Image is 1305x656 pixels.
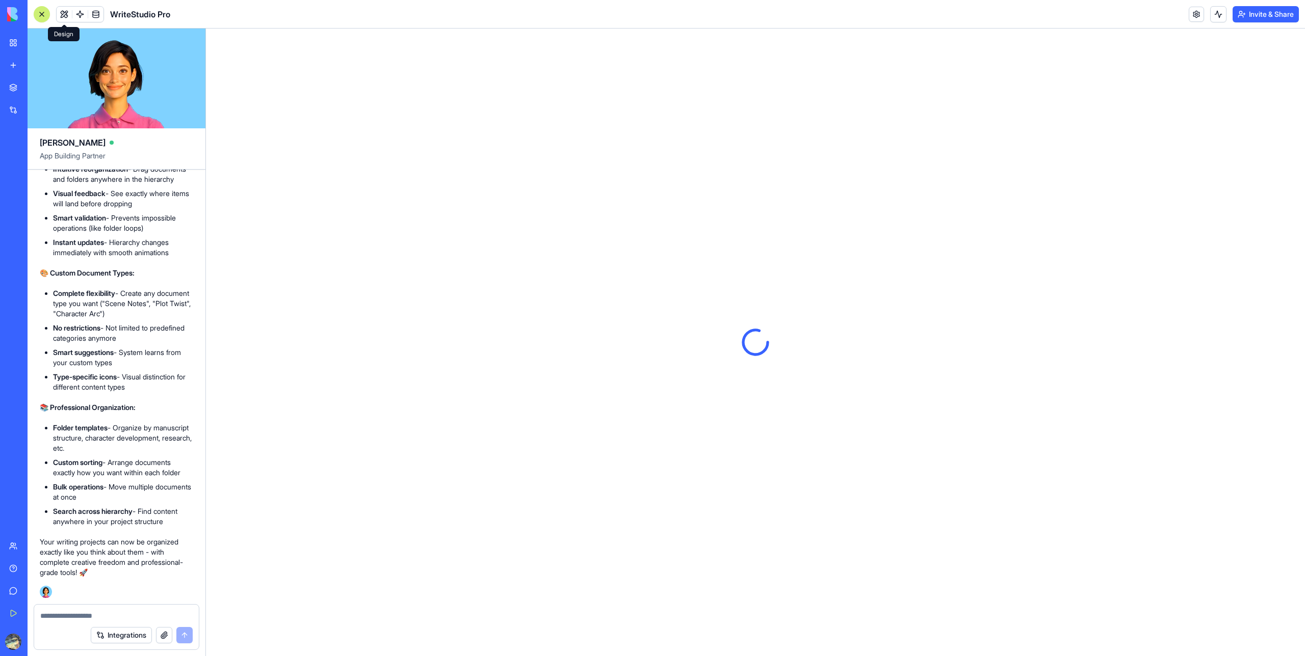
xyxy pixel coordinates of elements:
[53,507,133,515] strong: Search across hierarchy
[91,627,152,643] button: Integrations
[53,348,114,357] strong: Smart suggestions
[5,634,21,650] img: ACg8ocJi4s3csVkQJrEF7Dw7aTkQ1RsSBzhglORpcjhmjYapA21fH1zKVQ=s96-c
[53,457,193,478] li: - Arrange documents exactly how you want within each folder
[40,403,136,412] strong: 📚 Professional Organization:
[53,347,193,368] li: - System learns from your custom types
[53,423,108,432] strong: Folder templates
[53,506,193,527] li: - Find content anywhere in your project structure
[53,288,193,319] li: - Create any document type you want ("Scene Notes", "Plot Twist", "Character Arc")
[110,8,170,20] span: WriteStudio Pro
[53,458,102,467] strong: Custom sorting
[53,423,193,453] li: - Organize by manuscript structure, character development, research, etc.
[40,268,135,277] strong: 🎨 Custom Document Types:
[53,164,193,184] li: - Drag documents and folders anywhere in the hierarchy
[53,213,193,233] li: - Prevents impossible operations (like folder loops)
[53,482,103,491] strong: Bulk operations
[53,238,104,247] strong: Instant updates
[53,237,193,258] li: - Hierarchy changes immediately with smooth animations
[53,323,100,332] strong: No restrictions
[40,136,106,149] span: [PERSON_NAME]
[7,7,70,21] img: logo
[53,372,117,381] strong: Type-specific icons
[53,289,115,297] strong: Complete flexibility
[53,482,193,502] li: - Move multiple documents at once
[40,537,193,578] p: Your writing projects can now be organized exactly like you think about them - with complete crea...
[53,213,106,222] strong: Smart validation
[53,372,193,392] li: - Visual distinction for different content types
[40,586,52,598] img: Ella_00000_wcx2te.png
[53,189,106,198] strong: Visual feedback
[53,323,193,343] li: - Not limited to predefined categories anymore
[1233,6,1299,22] button: Invite & Share
[40,151,193,169] span: App Building Partner
[48,27,80,41] div: Design
[53,188,193,209] li: - See exactly where items will land before dropping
